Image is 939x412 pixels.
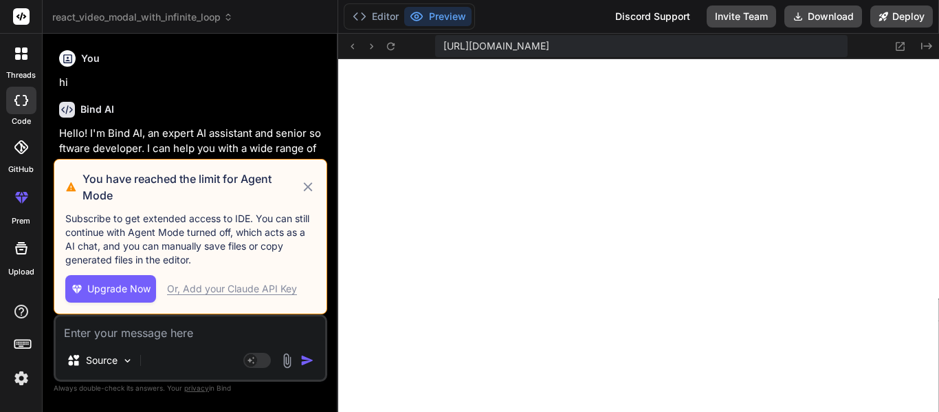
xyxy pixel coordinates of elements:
h6: You [81,52,100,65]
img: settings [10,367,33,390]
iframe: Preview [338,59,939,412]
button: Upgrade Now [65,275,156,303]
div: Or, Add your Claude API Key [167,282,297,296]
span: react_video_modal_with_infinite_loop [52,10,233,24]
button: Deploy [870,6,933,28]
span: Upgrade Now [87,282,151,296]
img: Pick Models [122,355,133,367]
p: hi [59,75,324,91]
button: Download [784,6,862,28]
span: [URL][DOMAIN_NAME] [443,39,549,53]
label: prem [12,215,30,227]
button: Invite Team [707,6,776,28]
span: privacy [184,384,209,392]
div: Discord Support [607,6,698,28]
h3: You have reached the limit for Agent Mode [82,171,300,204]
img: attachment [279,353,295,369]
img: icon [300,354,314,367]
button: Editor [347,7,404,26]
label: GitHub [8,164,34,175]
p: Always double-check its answers. Your in Bind [54,382,327,395]
p: Source [86,354,118,367]
label: code [12,116,31,127]
button: Preview [404,7,472,26]
label: threads [6,69,36,81]
h6: Bind AI [80,102,114,116]
p: Subscribe to get extended access to IDE. You can still continue with Agent Mode turned off, which... [65,212,316,267]
label: Upload [8,266,34,278]
p: Hello! I'm Bind AI, an expert AI assistant and senior software developer. I can help you with a w... [59,126,324,173]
